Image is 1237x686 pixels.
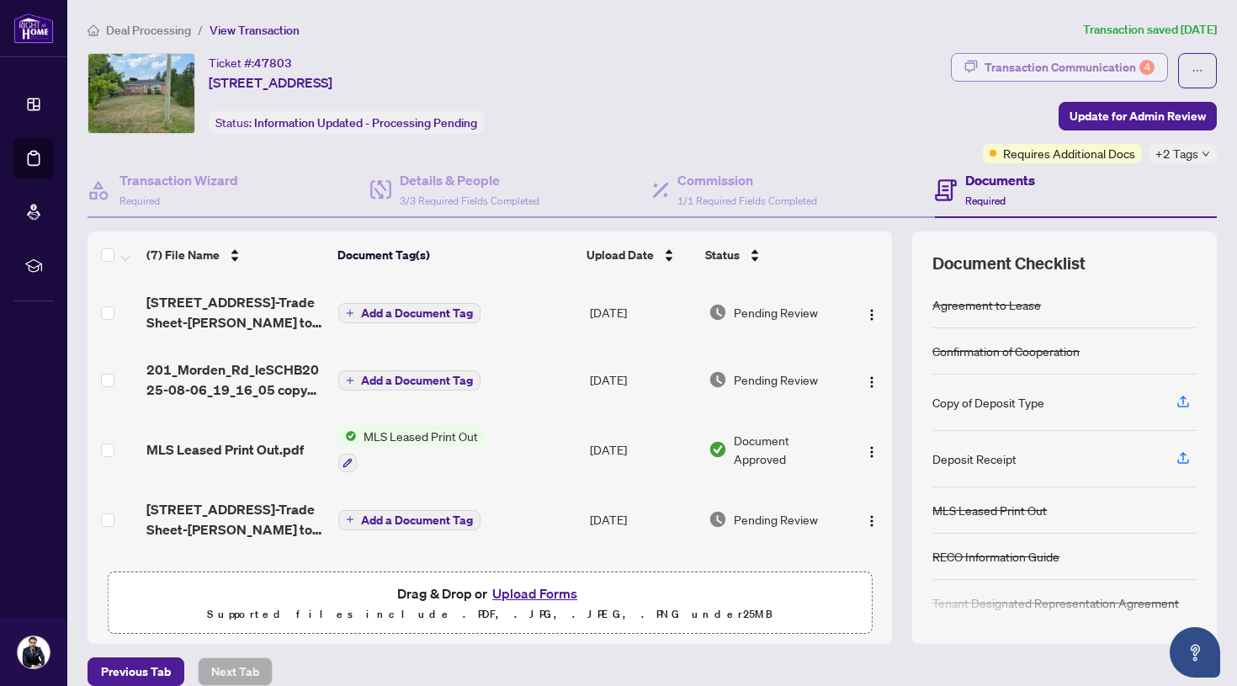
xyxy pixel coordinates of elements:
span: plus [346,376,354,385]
div: Status: [209,111,484,134]
span: [STREET_ADDRESS]-Trade Sheet-[PERSON_NAME] to Review.pdf [146,292,325,332]
span: Upload Date [587,246,654,264]
div: Deposit Receipt [932,449,1017,468]
span: Add a Document Tag [361,514,473,526]
span: Deal Processing [106,23,191,38]
h4: Transaction Wizard [119,170,238,190]
img: Logo [865,445,879,459]
span: Pending Review [734,303,818,322]
button: Transaction Communication4 [951,53,1168,82]
div: Copy of Deposit Type [932,393,1044,412]
span: (7) File Name [146,246,220,264]
img: logo [13,13,54,44]
button: Next Tab [198,657,273,686]
span: 3/3 Required Fields Completed [400,194,539,207]
button: Add a Document Tag [338,508,480,530]
span: plus [346,309,354,317]
span: Document Checklist [932,252,1086,275]
button: Logo [858,436,885,463]
p: Supported files include .PDF, .JPG, .JPEG, .PNG under 25 MB [119,604,861,625]
span: down [1202,150,1210,158]
div: Transaction Communication [985,54,1155,81]
span: Requires Additional Docs [1003,144,1135,162]
span: Pending Review [734,370,818,389]
h4: Commission [677,170,817,190]
div: RECO Information Guide [932,547,1059,566]
button: Logo [858,299,885,326]
div: Tenant Designated Representation Agreement [932,593,1179,612]
td: [DATE] [583,553,702,625]
th: Document Tag(s) [331,231,581,279]
button: Add a Document Tag [338,510,480,530]
button: Logo [858,506,885,533]
span: 201_Morden_Rd_leSCHB2025-08-06_19_16_05 copy 2.pdf [146,359,325,400]
span: Update for Admin Review [1070,103,1206,130]
th: (7) File Name [140,231,331,279]
span: Pending Review [734,510,818,529]
button: Upload Forms [487,582,582,604]
span: MLS Leased Print Out.pdf [146,439,304,460]
td: [DATE] [583,486,702,553]
span: View Transaction [210,23,300,38]
span: Previous Tab [101,658,171,685]
span: Drag & Drop orUpload FormsSupported files include .PDF, .JPG, .JPEG, .PNG under25MB [109,572,871,635]
div: Agreement to Lease [932,295,1041,314]
span: MLS Leased Print Out [357,427,485,445]
h4: Details & People [400,170,539,190]
img: Logo [865,375,879,389]
div: Confirmation of Cooperation [932,342,1080,360]
button: Open asap [1170,627,1220,678]
div: Ticket #: [209,53,292,72]
span: 1/1 Required Fields Completed [677,194,817,207]
img: Document Status [709,440,727,459]
button: Logo [858,366,885,393]
td: [DATE] [583,413,702,486]
span: plus [346,515,354,524]
button: Previous Tab [88,657,184,686]
h4: Documents [965,170,1035,190]
button: Add a Document Tag [338,302,480,324]
img: Document Status [709,510,727,529]
span: +2 Tags [1155,144,1198,163]
article: Transaction saved [DATE] [1083,20,1217,40]
th: Status [698,231,846,279]
div: 4 [1139,60,1155,75]
td: [DATE] [583,346,702,413]
img: Logo [865,308,879,322]
span: Status [705,246,740,264]
span: 47803 [254,56,292,71]
button: Add a Document Tag [338,370,480,391]
span: Required [119,194,160,207]
li: / [198,20,203,40]
img: Status Icon [338,427,357,445]
img: IMG-W12322694_1.jpg [88,54,194,133]
button: Add a Document Tag [338,370,480,391]
button: Add a Document Tag [338,303,480,323]
th: Upload Date [580,231,698,279]
img: Document Status [709,303,727,322]
img: Logo [865,514,879,528]
span: Required [965,194,1006,207]
img: Document Status [709,370,727,389]
img: Profile Icon [18,636,50,668]
span: home [88,24,99,36]
button: Update for Admin Review [1059,102,1217,130]
span: Drag & Drop or [397,582,582,604]
span: [STREET_ADDRESS] [209,72,332,93]
span: Document Approved [734,431,843,468]
div: MLS Leased Print Out [932,501,1047,519]
span: Add a Document Tag [361,375,473,386]
td: [DATE] [583,279,702,346]
span: ellipsis [1192,65,1203,77]
button: Status IconMLS Leased Print Out [338,427,485,472]
span: Information Updated - Processing Pending [254,115,477,130]
span: Add a Document Tag [361,307,473,319]
span: [STREET_ADDRESS]-Trade Sheet-[PERSON_NAME] to Review.pdf [146,499,325,540]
